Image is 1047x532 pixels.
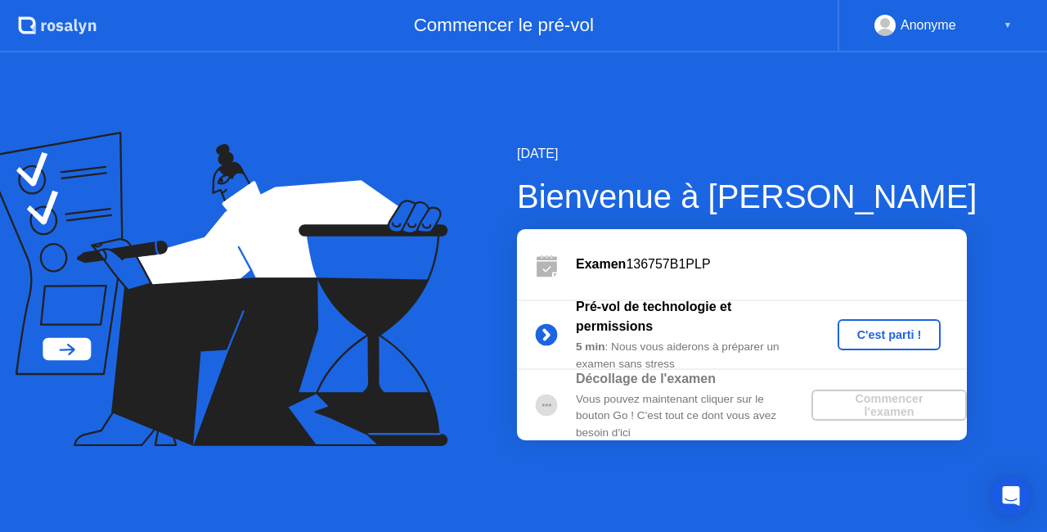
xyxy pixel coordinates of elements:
[576,391,811,441] div: Vous pouvez maintenant cliquer sur le bouton Go ! C'est tout ce dont vous avez besoin d'ici
[576,300,731,333] b: Pré-vol de technologie et permissions
[576,372,716,385] b: Décollage de l'examen
[517,172,977,221] div: Bienvenue à [PERSON_NAME]
[576,340,605,353] b: 5 min
[576,255,967,274] div: 136757B1PLP
[901,15,956,36] div: Anonyme
[517,144,977,164] div: [DATE]
[1004,15,1012,36] div: ▼
[811,390,967,421] button: Commencer l'examen
[991,476,1031,516] div: Open Intercom Messenger
[576,257,626,271] b: Examen
[576,339,811,372] div: : Nous vous aiderons à préparer un examen sans stress
[844,328,935,341] div: C'est parti !
[838,319,941,350] button: C'est parti !
[818,392,960,418] div: Commencer l'examen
